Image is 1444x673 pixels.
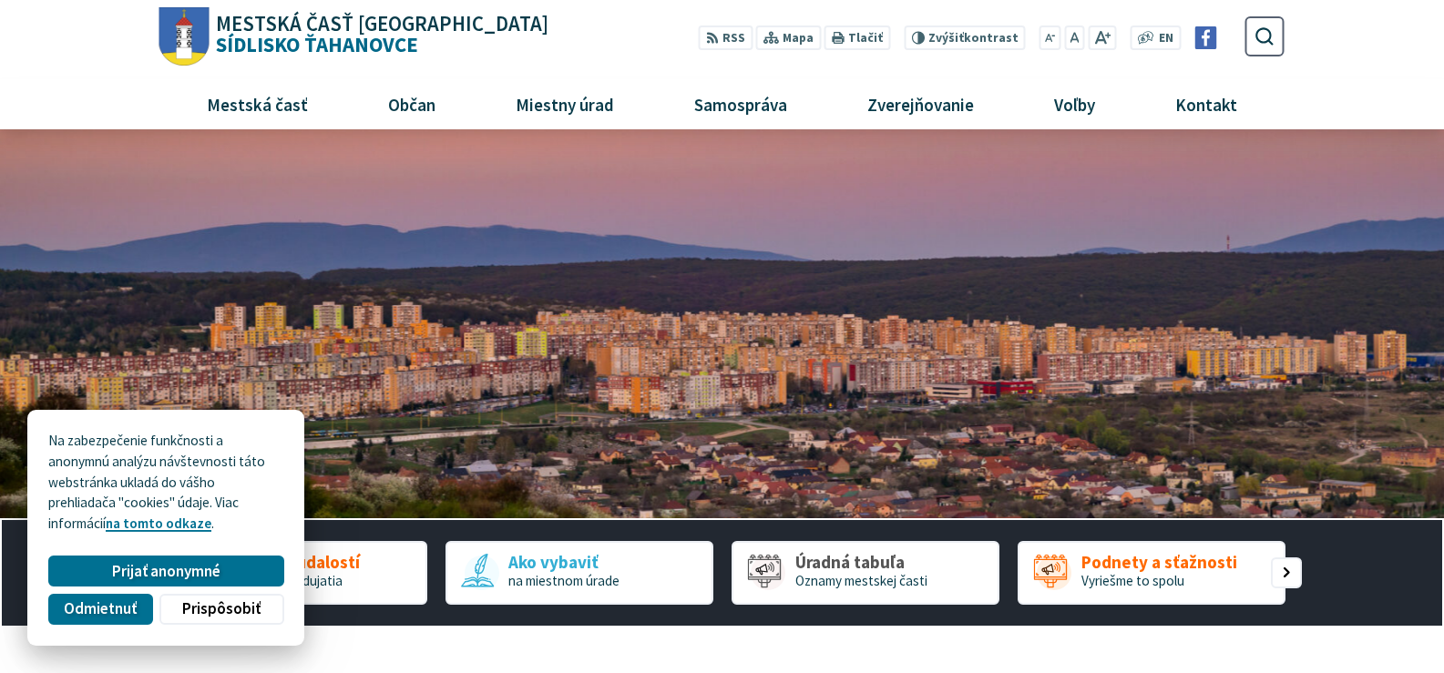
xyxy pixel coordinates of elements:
[699,25,753,50] a: RSS
[1169,79,1244,128] span: Kontakt
[1039,25,1061,50] button: Zmenšiť veľkosť písma
[848,31,883,46] span: Tlačiť
[106,515,211,532] a: na tomto odkaze
[1194,26,1217,49] img: Prejsť na Facebook stránku
[159,7,210,66] img: Prejsť na domovskú stránku
[1018,541,1285,605] div: 4 / 5
[904,25,1025,50] button: Zvýšiťkontrast
[928,30,964,46] span: Zvýšiť
[354,79,468,128] a: Občan
[1018,541,1285,605] a: Podnety a sťažnosti Vyriešme to spolu
[216,14,548,35] span: Mestská časť [GEOGRAPHIC_DATA]
[508,553,620,572] span: Ako vybaviť
[1064,25,1084,50] button: Nastaviť pôvodnú veľkosť písma
[1088,25,1116,50] button: Zväčšiť veľkosť písma
[1021,79,1129,128] a: Voľby
[732,541,999,605] a: Úradná tabuľa Oznamy mestskej časti
[783,29,814,48] span: Mapa
[482,79,647,128] a: Miestny úrad
[1154,29,1179,48] a: EN
[64,599,137,618] span: Odmietnuť
[48,556,283,586] button: Prijať anonymné
[210,14,549,56] h1: Sídlisko Ťahanovce
[159,594,283,625] button: Prispôsobiť
[824,25,890,50] button: Tlačiť
[795,572,927,589] span: Oznamy mestskej časti
[159,7,548,66] a: Logo Sídlisko Ťahanovce, prejsť na domovskú stránku.
[445,541,713,605] div: 2 / 5
[687,79,794,128] span: Samospráva
[508,572,620,589] span: na miestnom úrade
[1081,553,1237,572] span: Podnety a sťažnosti
[200,79,314,128] span: Mestská časť
[732,541,999,605] div: 3 / 5
[756,25,821,50] a: Mapa
[1271,557,1302,588] div: Nasledujúci slajd
[1048,79,1102,128] span: Voľby
[182,599,261,618] span: Prispôsobiť
[48,431,283,535] p: Na zabezpečenie funkčnosti a anonymnú analýzu návštevnosti táto webstránka ukladá do vášho prehli...
[381,79,442,128] span: Občan
[508,79,620,128] span: Miestny úrad
[1081,572,1184,589] span: Vyriešme to spolu
[1142,79,1271,128] a: Kontakt
[795,553,927,572] span: Úradná tabuľa
[860,79,980,128] span: Zverejňovanie
[722,29,745,48] span: RSS
[835,79,1008,128] a: Zverejňovanie
[48,594,152,625] button: Odmietnuť
[1159,29,1173,48] span: EN
[173,79,341,128] a: Mestská časť
[112,562,220,581] span: Prijať anonymné
[928,31,1019,46] span: kontrast
[445,541,713,605] a: Ako vybaviť na miestnom úrade
[661,79,821,128] a: Samospráva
